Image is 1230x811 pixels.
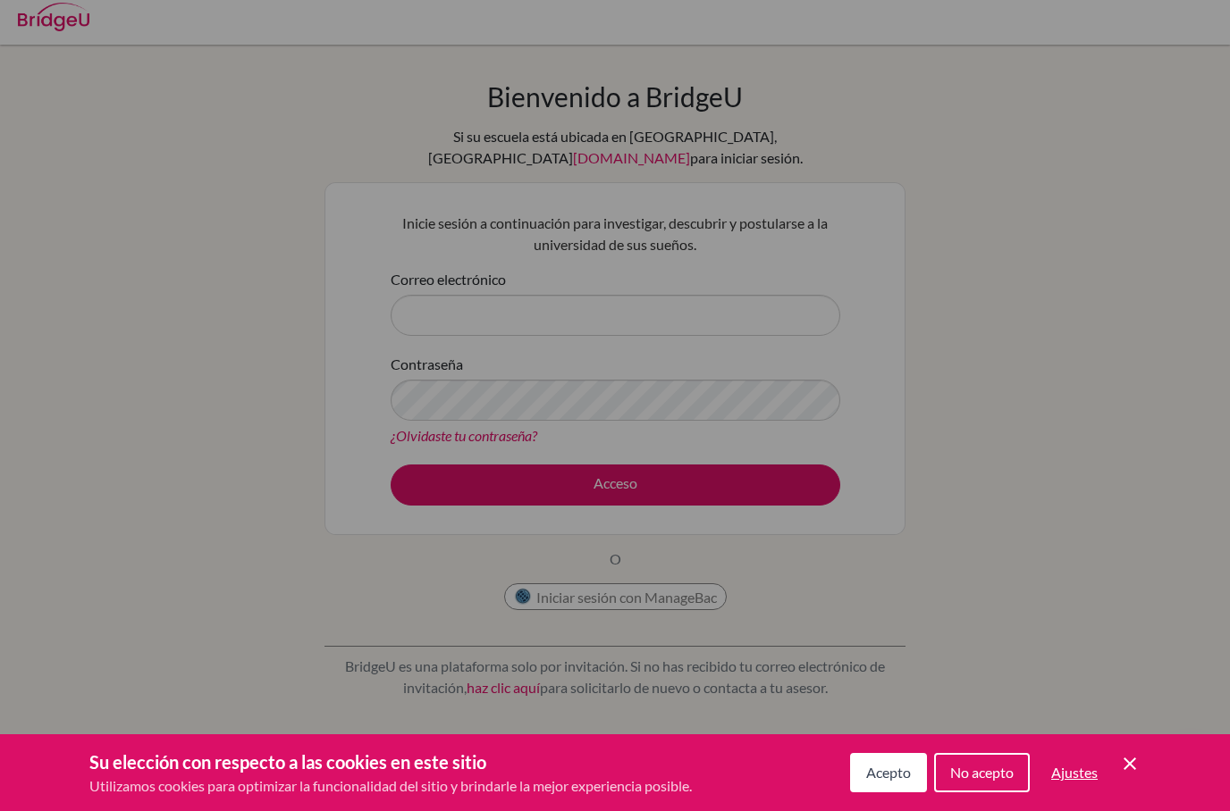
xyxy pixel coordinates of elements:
[1119,753,1141,774] button: Guardar y cerrar
[89,751,486,773] font: Su elección con respecto a las cookies en este sitio
[1051,764,1098,781] font: Ajustes
[934,753,1030,792] button: No acepto
[89,777,692,794] font: Utilizamos cookies para optimizar la funcionalidad del sitio y brindarle la mejor experiencia pos...
[950,764,1014,781] font: No acepto
[850,753,927,792] button: Acepto
[866,764,911,781] font: Acepto
[1037,755,1112,790] button: Ajustes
